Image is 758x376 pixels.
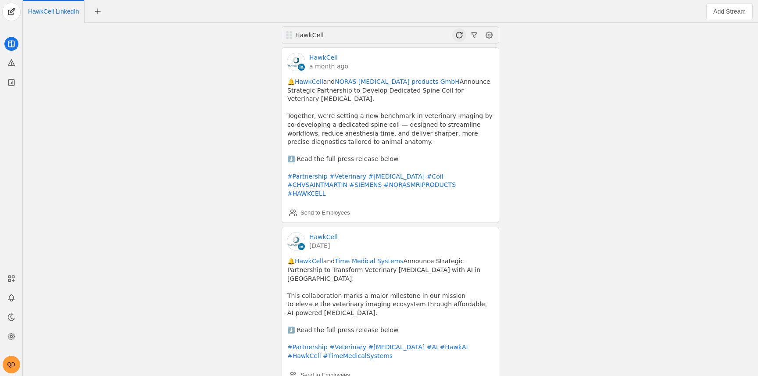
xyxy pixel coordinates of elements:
pre: 🔔 and Announce Strategic Partnership to Develop Dedicated Spine Coil for Veterinary [MEDICAL_DATA... [287,78,493,198]
a: Time Medical Systems [335,258,403,265]
div: Send to Employees [300,208,350,217]
div: HawkCell [294,31,400,39]
a: NORAS [MEDICAL_DATA] products GmbH [335,78,459,85]
a: #HawkAI [440,344,468,351]
button: QD [3,356,20,373]
a: #HAWKCELL [287,190,326,197]
a: HawkCell [295,258,323,265]
a: #HawkCell [287,352,321,359]
a: #NORASMRIPRODUCTS [384,181,456,188]
a: [DATE] [309,241,338,250]
a: HawkCell [295,78,323,85]
a: a month ago [309,62,348,71]
app-icon-button: New Tab [90,7,106,14]
a: #Veterinary [329,344,366,351]
a: HawkCell [309,53,338,62]
a: #Partnership [287,173,328,180]
a: #Partnership [287,344,328,351]
a: #CHVSAINTMARTIN [287,181,347,188]
div: HawkCell [295,31,400,39]
a: #AI [427,344,438,351]
a: #Coil [427,173,443,180]
button: Send to Employees [286,206,354,220]
img: cache [287,53,305,71]
button: Add Stream [706,4,753,19]
a: HawkCell [309,233,338,241]
a: #[MEDICAL_DATA] [368,173,425,180]
a: #TimeMedicalSystems [323,352,393,359]
pre: 🔔 and Announce Strategic Partnership to Transform Veterinary [MEDICAL_DATA] with AI in [GEOGRAPHI... [287,257,493,360]
span: Add Stream [713,7,746,16]
a: #SIEMENS [349,181,382,188]
a: #Veterinary [329,173,366,180]
a: #[MEDICAL_DATA] [368,344,425,351]
img: cache [287,233,305,250]
span: Click to edit name [28,8,79,14]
